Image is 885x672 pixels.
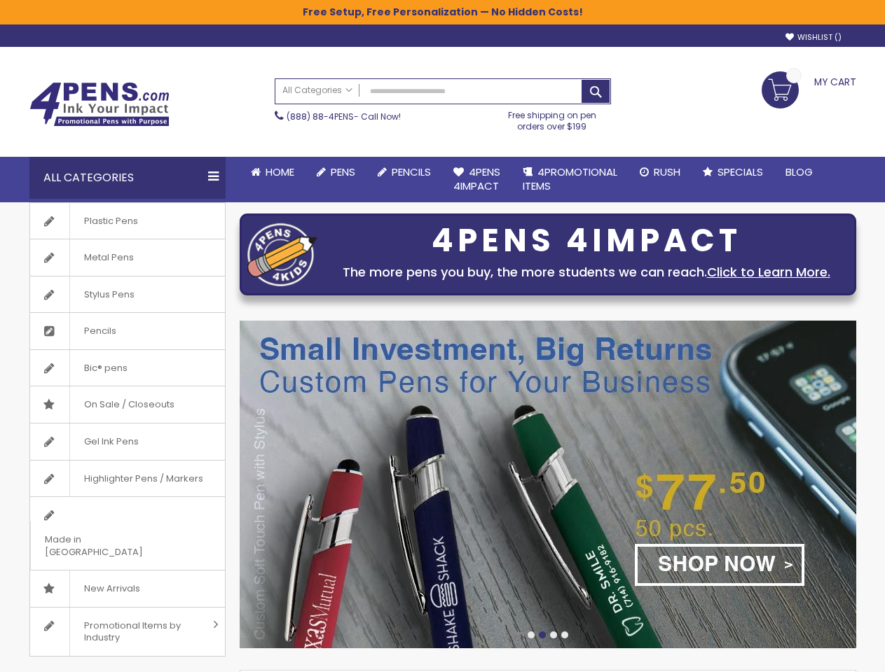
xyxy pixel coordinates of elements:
a: Plastic Pens [30,203,225,239]
a: On Sale / Closeouts [30,386,225,423]
span: Pencils [69,313,130,349]
img: /custom-soft-touch-pen-metal-barrel.html [240,321,856,648]
div: Free shipping on pen orders over $199 [493,104,611,132]
div: All Categories [29,157,226,199]
a: All Categories [275,79,359,102]
a: Specials [692,157,774,188]
span: Pens [331,164,355,179]
a: Stylus Pens [30,276,225,313]
div: The more pens you buy, the more students we can reach. [324,262,849,282]
span: New Arrivals [69,570,154,607]
span: Metal Pens [69,239,148,276]
span: Highlighter Pens / Markers [69,461,217,497]
span: Promotional Items by Industry [69,608,208,656]
a: (888) 88-4PENS [287,111,354,122]
a: Bic® pens [30,350,225,386]
span: Made in [GEOGRAPHIC_DATA] [30,521,190,570]
a: Pencils [366,157,442,188]
img: 4Pens Custom Pens and Promotional Products [29,82,170,127]
span: On Sale / Closeouts [69,386,188,423]
span: Pencils [392,164,431,179]
a: Highlighter Pens / Markers [30,461,225,497]
span: All Categories [282,85,352,96]
a: 4PROMOTIONALITEMS [512,157,629,202]
span: 4Pens 4impact [453,164,500,193]
span: Specials [718,164,763,179]
a: 4Pens4impact [442,157,512,202]
a: Made in [GEOGRAPHIC_DATA] [30,497,225,570]
a: Click to Learn More. [707,263,830,281]
a: Pens [306,157,366,188]
a: Wishlist [785,32,842,43]
a: Blog [774,157,824,188]
a: Rush [629,157,692,188]
a: Metal Pens [30,239,225,276]
a: Promotional Items by Industry [30,608,225,656]
span: Bic® pens [69,350,142,386]
a: Gel Ink Pens [30,423,225,460]
span: Home [266,164,294,179]
span: 4PROMOTIONAL ITEMS [523,164,617,193]
a: New Arrivals [30,570,225,607]
a: Pencils [30,313,225,349]
span: - Call Now! [287,111,401,122]
div: 4PENS 4IMPACT [324,226,849,255]
span: Stylus Pens [69,276,149,313]
span: Rush [654,164,680,179]
img: four_pen_logo.png [247,223,317,286]
span: Plastic Pens [69,203,152,239]
a: Home [240,157,306,188]
span: Gel Ink Pens [69,423,153,460]
span: Blog [785,164,813,179]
